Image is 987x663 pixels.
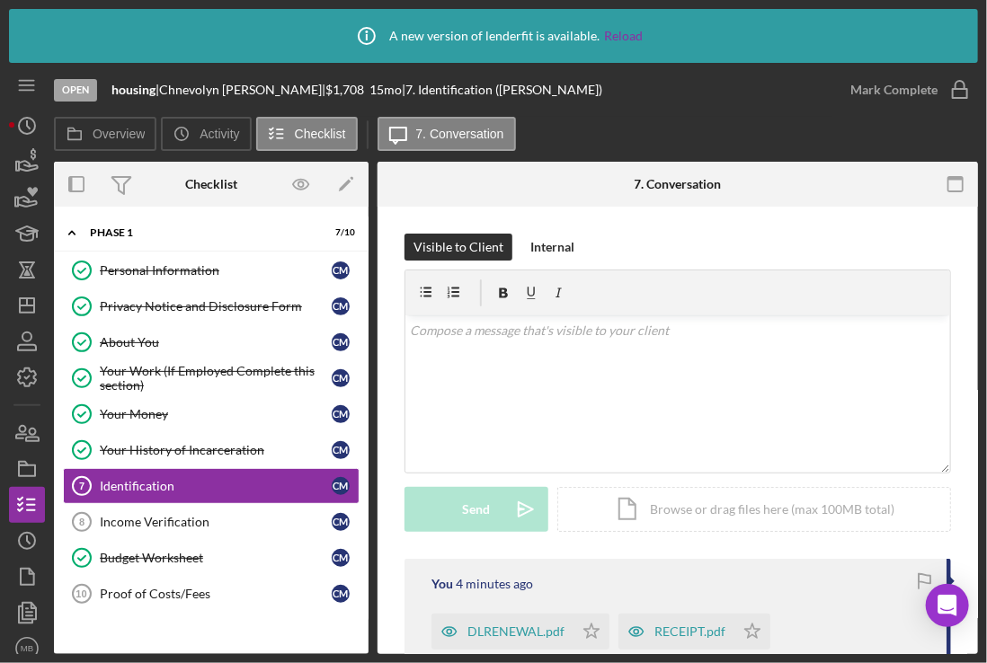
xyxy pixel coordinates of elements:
div: Open [54,79,97,102]
div: Internal [530,234,574,261]
a: Privacy Notice and Disclosure FormCM [63,288,360,324]
div: 15 mo [369,83,402,97]
div: 7 / 10 [323,227,355,238]
div: C M [332,297,350,315]
div: Your Money [100,407,332,421]
tspan: 7 [79,481,84,491]
button: DLRENEWAL.pdf [431,614,609,650]
div: C M [332,549,350,567]
b: housing [111,82,156,97]
span: $1,708 [325,82,364,97]
label: 7. Conversation [416,127,504,141]
div: Mark Complete [850,72,938,108]
a: Personal InformationCM [63,252,360,288]
a: 7IdentificationCM [63,468,360,504]
div: Send [463,487,491,532]
div: Budget Worksheet [100,551,332,565]
div: Personal Information [100,263,332,278]
div: DLRENEWAL.pdf [467,624,565,639]
div: Open Intercom Messenger [926,584,969,627]
time: 2025-09-09 15:12 [456,577,533,591]
div: | [111,83,159,97]
div: Visible to Client [413,234,503,261]
div: C M [332,369,350,387]
div: A new version of lenderfit is available. [344,13,643,58]
text: MB [21,644,33,654]
div: Checklist [185,177,237,191]
div: C M [332,261,350,279]
button: Mark Complete [832,72,978,108]
a: Your History of IncarcerationCM [63,432,360,468]
button: Checklist [256,117,358,151]
button: Visible to Client [405,234,512,261]
button: Activity [161,117,251,151]
div: | 7. Identification ([PERSON_NAME]) [402,83,602,97]
a: Budget WorksheetCM [63,540,360,576]
label: Checklist [295,127,346,141]
button: RECEIPT.pdf [618,614,770,650]
div: C M [332,477,350,495]
button: Internal [521,234,583,261]
label: Activity [200,127,239,141]
div: C M [332,441,350,459]
div: Phase 1 [90,227,310,238]
div: You [431,577,453,591]
a: Reload [604,29,643,43]
a: 10Proof of Costs/FeesCM [63,576,360,612]
div: Your History of Incarceration [100,443,332,457]
a: Your Work (If Employed Complete this section)CM [63,360,360,396]
a: 8Income VerificationCM [63,504,360,540]
div: Privacy Notice and Disclosure Form [100,299,332,314]
div: Identification [100,479,332,493]
div: 7. Conversation [635,177,722,191]
div: C M [332,513,350,531]
tspan: 10 [76,588,86,599]
button: Send [405,487,548,532]
tspan: 8 [79,517,84,527]
div: Your Work (If Employed Complete this section) [100,364,332,393]
div: RECEIPT.pdf [654,624,725,639]
a: About YouCM [63,324,360,360]
div: Income Verification [100,515,332,529]
div: C M [332,333,350,351]
div: C M [332,585,350,603]
label: Overview [93,127,145,141]
div: C M [332,405,350,423]
button: 7. Conversation [378,117,516,151]
a: Your MoneyCM [63,396,360,432]
div: Proof of Costs/Fees [100,587,332,601]
div: Chnevolyn [PERSON_NAME] | [159,83,325,97]
div: About You [100,335,332,349]
button: Overview [54,117,156,151]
